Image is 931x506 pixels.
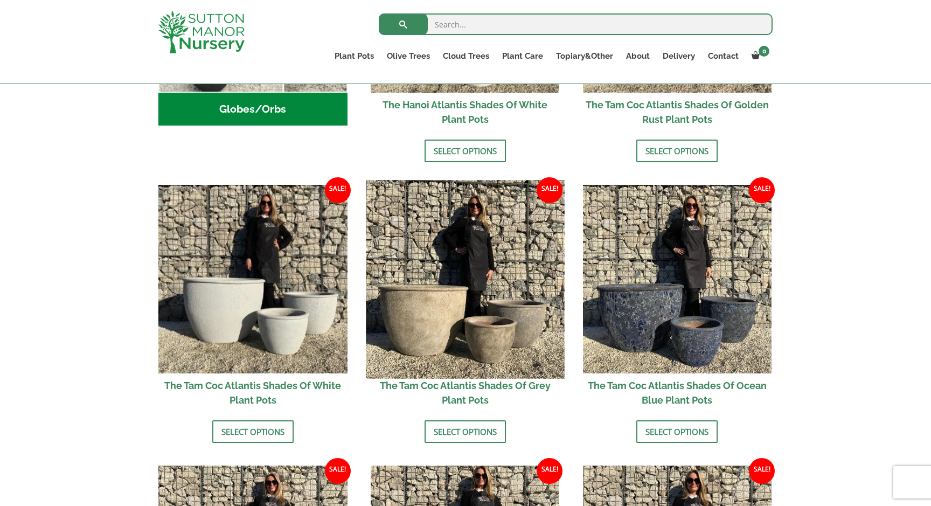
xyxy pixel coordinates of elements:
h2: The Hanoi Atlantis Shades Of White Plant Pots [371,93,560,131]
span: Sale! [749,177,775,203]
span: 0 [759,46,769,57]
span: Sale! [325,177,351,203]
span: Sale! [537,177,562,203]
a: Select options for “The Hanoi Atlantis Shades Of White Plant Pots” [425,140,506,162]
a: Contact [701,48,745,64]
a: Delivery [656,48,701,64]
span: Sale! [325,458,351,484]
h2: The Tam Coc Atlantis Shades Of Ocean Blue Plant Pots [583,373,772,412]
a: About [620,48,656,64]
h2: The Tam Coc Atlantis Shades Of Grey Plant Pots [371,373,560,412]
a: Plant Care [496,48,550,64]
a: Select options for “The Tam Coc Atlantis Shades Of Golden Rust Plant Pots” [636,140,718,162]
h2: The Tam Coc Atlantis Shades Of White Plant Pots [158,373,348,412]
a: Topiary&Other [550,48,620,64]
a: Sale! The Tam Coc Atlantis Shades Of Ocean Blue Plant Pots [583,185,772,413]
span: Sale! [537,458,562,484]
span: Sale! [749,458,775,484]
h2: The Tam Coc Atlantis Shades Of Golden Rust Plant Pots [583,93,772,131]
img: The Tam Coc Atlantis Shades Of Grey Plant Pots [366,180,564,378]
a: Cloud Trees [436,48,496,64]
a: Sale! The Tam Coc Atlantis Shades Of White Plant Pots [158,185,348,413]
a: Select options for “The Tam Coc Atlantis Shades Of Ocean Blue Plant Pots” [636,420,718,443]
a: Plant Pots [328,48,380,64]
a: 0 [745,48,773,64]
a: Select options for “The Tam Coc Atlantis Shades Of White Plant Pots” [212,420,294,443]
img: The Tam Coc Atlantis Shades Of White Plant Pots [158,185,348,374]
h2: Globes/Orbs [158,93,348,126]
a: Sale! The Tam Coc Atlantis Shades Of Grey Plant Pots [371,185,560,413]
img: logo [158,11,245,53]
a: Select options for “The Tam Coc Atlantis Shades Of Grey Plant Pots” [425,420,506,443]
input: Search... [379,13,773,35]
a: Olive Trees [380,48,436,64]
img: The Tam Coc Atlantis Shades Of Ocean Blue Plant Pots [583,185,772,374]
